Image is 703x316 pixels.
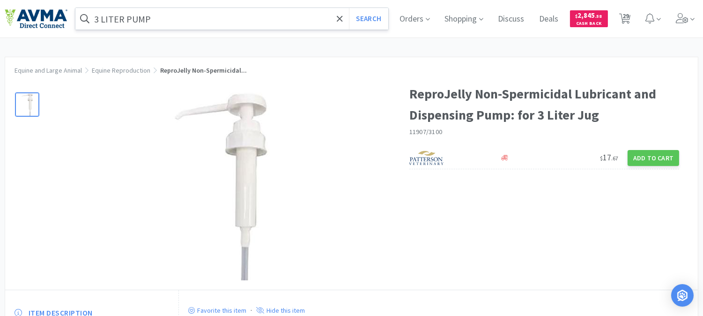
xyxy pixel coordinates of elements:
h1: ReproJelly Non-Spermicidal Lubricant and Dispensing Pump: for 3 Liter Jug [409,83,679,126]
img: 0ff6826cc79f476382a383c1ea7362d9_558558.jpeg [127,93,315,280]
span: Cash Back [576,21,602,27]
a: 29 [615,16,635,24]
img: f5e969b455434c6296c6d81ef179fa71_3.png [409,151,444,165]
span: . 58 [595,13,602,19]
a: Equine and Large Animal [15,66,82,75]
p: Hide this item [264,306,305,315]
p: Favorite this item [195,306,246,315]
input: Search by item, sku, manufacturer, ingredient, size... [75,8,388,30]
span: ReproJelly Non-Spermicidal... [160,66,247,75]
a: Deals [536,15,562,23]
a: Equine Reproduction [92,66,150,75]
span: $ [576,13,578,19]
span: 17 [600,152,618,163]
span: 2,845 [576,11,602,20]
span: . 67 [611,155,618,162]
button: Add to Cart [628,150,679,166]
span: $ [600,155,603,162]
button: Search [349,8,388,30]
a: Discuss [495,15,528,23]
span: 11907/3100 [409,128,443,136]
img: e4e33dab9f054f5782a47901c742baa9_102.png [5,9,67,29]
div: Open Intercom Messenger [671,284,694,307]
a: $2,845.58Cash Back [570,6,608,31]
